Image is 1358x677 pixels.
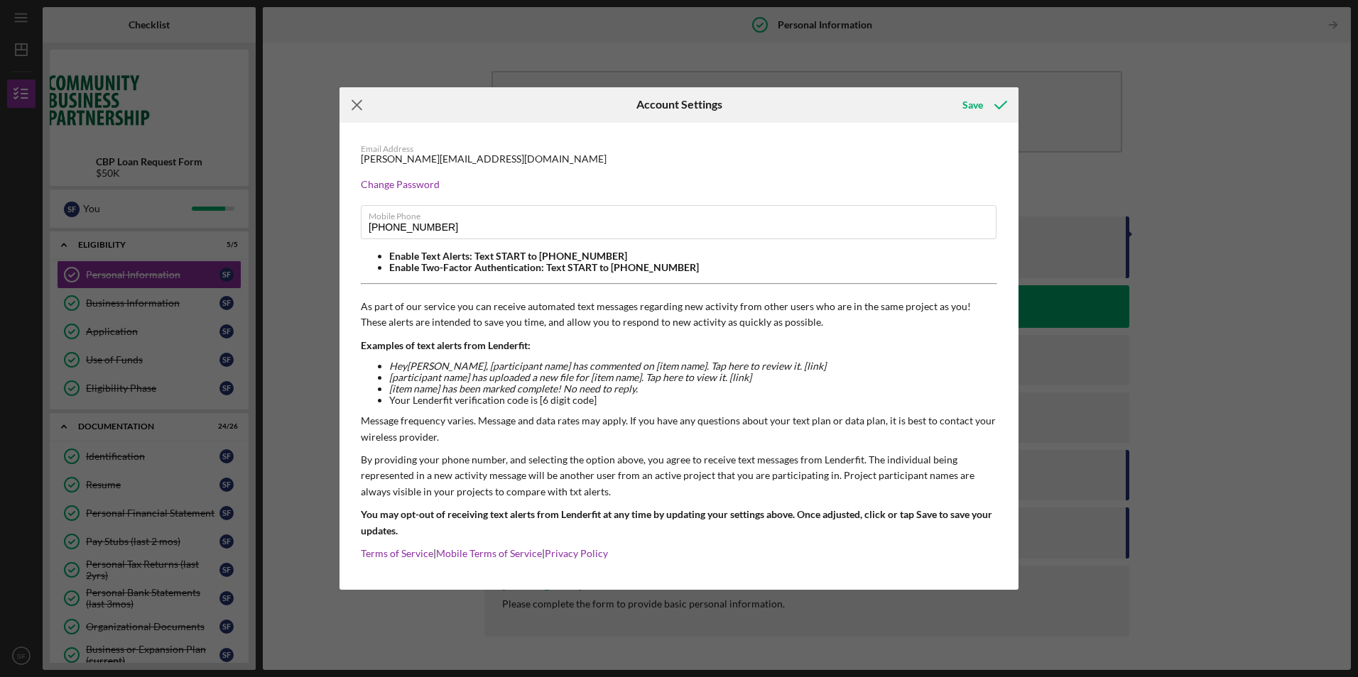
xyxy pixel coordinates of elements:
li: [item name] has been marked complete! No need to reply. [389,383,997,395]
li: Your Lenderfit verification code is [6 digit code] [389,395,997,406]
p: You may opt-out of receiving text alerts from Lenderfit at any time by updating your settings abo... [361,507,997,539]
p: As part of our service you can receive automated text messages regarding new activity from other ... [361,299,997,331]
p: Examples of text alerts from Lenderfit: [361,338,997,353]
h6: Account Settings [636,98,722,111]
label: Mobile Phone [369,206,996,221]
a: Privacy Policy [545,547,608,559]
div: Change Password [361,179,997,190]
div: Save [962,91,983,119]
p: | | [361,546,997,561]
button: Save [948,91,1018,119]
div: Email Address [361,144,997,154]
li: Enable Text Alerts: Text START to [PHONE_NUMBER] [389,251,997,262]
li: Hey [PERSON_NAME] , [participant name] has commented on [item name]. Tap here to review it. [link] [389,360,997,372]
li: Enable Two-Factor Authentication: Text START to [PHONE_NUMBER] [389,262,997,273]
li: [participant name] has uploaded a new file for [item name]. Tap here to view it. [link] [389,372,997,383]
p: By providing your phone number, and selecting the option above, you agree to receive text message... [361,452,997,500]
p: Message frequency varies. Message and data rates may apply. If you have any questions about your ... [361,413,997,445]
div: [PERSON_NAME][EMAIL_ADDRESS][DOMAIN_NAME] [361,153,607,165]
a: Mobile Terms of Service [436,547,542,559]
a: Terms of Service [361,547,433,559]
